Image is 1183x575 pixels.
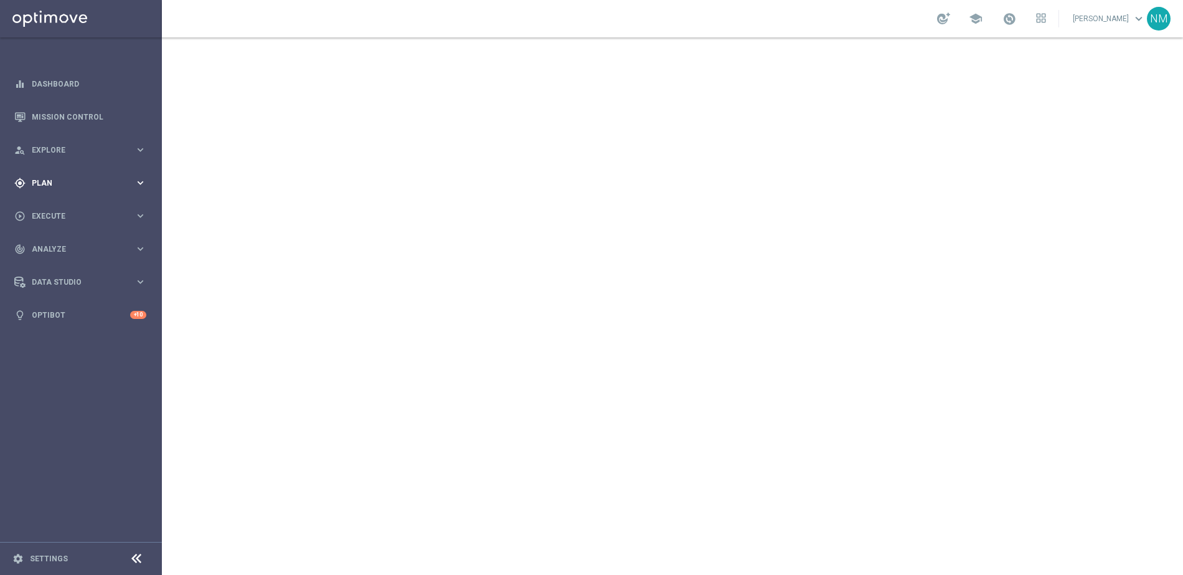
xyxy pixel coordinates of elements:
[969,12,983,26] span: school
[14,211,26,222] i: play_circle_outline
[32,278,134,286] span: Data Studio
[32,212,134,220] span: Execute
[32,100,146,133] a: Mission Control
[134,144,146,156] i: keyboard_arrow_right
[32,146,134,154] span: Explore
[32,245,134,253] span: Analyze
[14,100,146,133] div: Mission Control
[1072,9,1147,28] a: [PERSON_NAME]keyboard_arrow_down
[134,243,146,255] i: keyboard_arrow_right
[32,179,134,187] span: Plan
[134,276,146,288] i: keyboard_arrow_right
[14,79,147,89] button: equalizer Dashboard
[134,177,146,189] i: keyboard_arrow_right
[14,310,147,320] button: lightbulb Optibot +10
[14,145,26,156] i: person_search
[32,298,130,331] a: Optibot
[14,67,146,100] div: Dashboard
[12,553,24,564] i: settings
[14,244,26,255] i: track_changes
[14,211,147,221] button: play_circle_outline Execute keyboard_arrow_right
[1132,12,1146,26] span: keyboard_arrow_down
[14,298,146,331] div: Optibot
[14,112,147,122] button: Mission Control
[14,244,134,255] div: Analyze
[14,277,134,288] div: Data Studio
[14,178,147,188] button: gps_fixed Plan keyboard_arrow_right
[14,211,134,222] div: Execute
[14,78,26,90] i: equalizer
[14,178,26,189] i: gps_fixed
[134,210,146,222] i: keyboard_arrow_right
[32,67,146,100] a: Dashboard
[30,555,68,563] a: Settings
[14,178,134,189] div: Plan
[1147,7,1171,31] div: NM
[14,310,26,321] i: lightbulb
[130,311,146,319] div: +10
[14,244,147,254] button: track_changes Analyze keyboard_arrow_right
[14,145,134,156] div: Explore
[14,277,147,287] button: Data Studio keyboard_arrow_right
[14,145,147,155] button: person_search Explore keyboard_arrow_right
